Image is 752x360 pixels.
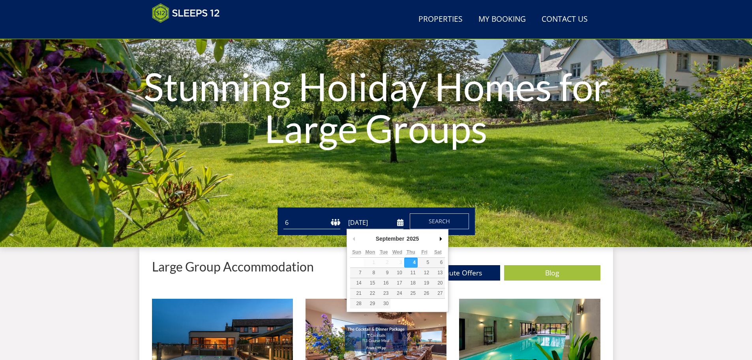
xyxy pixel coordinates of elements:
button: 20 [431,278,444,288]
a: Properties [415,11,466,28]
abbr: Wednesday [392,249,402,255]
p: Large Group Accommodation [152,260,314,273]
button: 6 [431,258,444,268]
img: Sleeps 12 [152,3,220,23]
button: 5 [418,258,431,268]
abbr: Tuesday [380,249,388,255]
button: Next Month [437,233,445,245]
a: Last Minute Offers [404,265,500,281]
button: 12 [418,268,431,278]
button: 16 [377,278,390,288]
button: 29 [364,299,377,309]
abbr: Sunday [352,249,361,255]
button: 14 [350,278,364,288]
button: 27 [431,288,444,298]
div: September [375,233,405,245]
button: 30 [377,299,390,309]
button: 13 [431,268,444,278]
h1: Stunning Holiday Homes for Large Groups [113,50,639,165]
abbr: Thursday [407,249,415,255]
button: 18 [404,278,418,288]
a: Contact Us [538,11,591,28]
span: Search [429,217,450,225]
button: 22 [364,288,377,298]
button: 7 [350,268,364,278]
button: 10 [390,268,404,278]
button: 11 [404,268,418,278]
iframe: Customer reviews powered by Trustpilot [148,28,231,34]
button: 23 [377,288,390,298]
button: 26 [418,288,431,298]
abbr: Saturday [434,249,442,255]
button: 17 [390,278,404,288]
abbr: Friday [421,249,427,255]
button: 4 [404,258,418,268]
button: 28 [350,299,364,309]
button: 8 [364,268,377,278]
button: 24 [390,288,404,298]
button: Previous Month [350,233,358,245]
button: 9 [377,268,390,278]
button: 25 [404,288,418,298]
div: 2025 [405,233,420,245]
a: My Booking [475,11,529,28]
a: Blog [504,265,600,281]
abbr: Monday [366,249,375,255]
button: 15 [364,278,377,288]
button: Search [410,213,469,229]
button: 21 [350,288,364,298]
button: 19 [418,278,431,288]
input: Arrival Date [347,216,403,229]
